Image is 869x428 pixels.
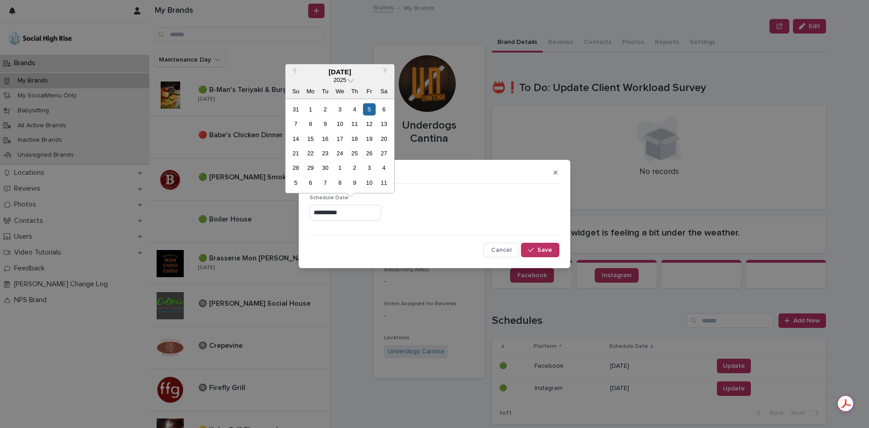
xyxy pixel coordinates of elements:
[491,247,511,253] span: Cancel
[290,103,302,115] div: Choose Sunday, August 31st, 2025
[537,247,552,253] span: Save
[334,77,346,83] span: 2025
[334,85,346,97] div: We
[304,177,316,189] div: Choose Monday, October 6th, 2025
[334,133,346,145] div: Choose Wednesday, September 17th, 2025
[349,147,361,159] div: Choose Thursday, September 25th, 2025
[378,147,390,159] div: Choose Saturday, September 27th, 2025
[310,195,349,201] span: Schedule Date
[319,118,331,130] div: Choose Tuesday, September 9th, 2025
[304,162,316,174] div: Choose Monday, September 29th, 2025
[334,147,346,159] div: Choose Wednesday, September 24th, 2025
[349,118,361,130] div: Choose Thursday, September 11th, 2025
[363,147,375,159] div: Choose Friday, September 26th, 2025
[334,177,346,189] div: Choose Wednesday, October 8th, 2025
[378,85,390,97] div: Sa
[319,133,331,145] div: Choose Tuesday, September 16th, 2025
[290,147,302,159] div: Choose Sunday, September 21st, 2025
[363,103,375,115] div: Choose Friday, September 5th, 2025
[304,85,316,97] div: Mo
[319,85,331,97] div: Tu
[363,133,375,145] div: Choose Friday, September 19th, 2025
[483,243,519,257] button: Cancel
[334,118,346,130] div: Choose Wednesday, September 10th, 2025
[334,103,346,115] div: Choose Wednesday, September 3rd, 2025
[334,162,346,174] div: Choose Wednesday, October 1st, 2025
[290,133,302,145] div: Choose Sunday, September 14th, 2025
[304,103,316,115] div: Choose Monday, September 1st, 2025
[290,162,302,174] div: Choose Sunday, September 28th, 2025
[363,118,375,130] div: Choose Friday, September 12th, 2025
[319,147,331,159] div: Choose Tuesday, September 23rd, 2025
[363,85,375,97] div: Fr
[304,147,316,159] div: Choose Monday, September 22nd, 2025
[288,102,391,190] div: month 2025-09
[304,133,316,145] div: Choose Monday, September 15th, 2025
[319,162,331,174] div: Choose Tuesday, September 30th, 2025
[349,133,361,145] div: Choose Thursday, September 18th, 2025
[349,177,361,189] div: Choose Thursday, October 9th, 2025
[378,162,390,174] div: Choose Saturday, October 4th, 2025
[319,103,331,115] div: Choose Tuesday, September 2nd, 2025
[379,65,393,80] button: Next Month
[349,85,361,97] div: Th
[378,133,390,145] div: Choose Saturday, September 20th, 2025
[290,85,302,97] div: Su
[304,118,316,130] div: Choose Monday, September 8th, 2025
[363,162,375,174] div: Choose Friday, October 3rd, 2025
[290,177,302,189] div: Choose Sunday, October 5th, 2025
[363,177,375,189] div: Choose Friday, October 10th, 2025
[521,243,559,257] button: Save
[378,177,390,189] div: Choose Saturday, October 11th, 2025
[349,162,361,174] div: Choose Thursday, October 2nd, 2025
[290,118,302,130] div: Choose Sunday, September 7th, 2025
[286,68,394,76] div: [DATE]
[319,177,331,189] div: Choose Tuesday, October 7th, 2025
[349,103,361,115] div: Choose Thursday, September 4th, 2025
[286,65,301,80] button: Previous Month
[378,103,390,115] div: Choose Saturday, September 6th, 2025
[378,118,390,130] div: Choose Saturday, September 13th, 2025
